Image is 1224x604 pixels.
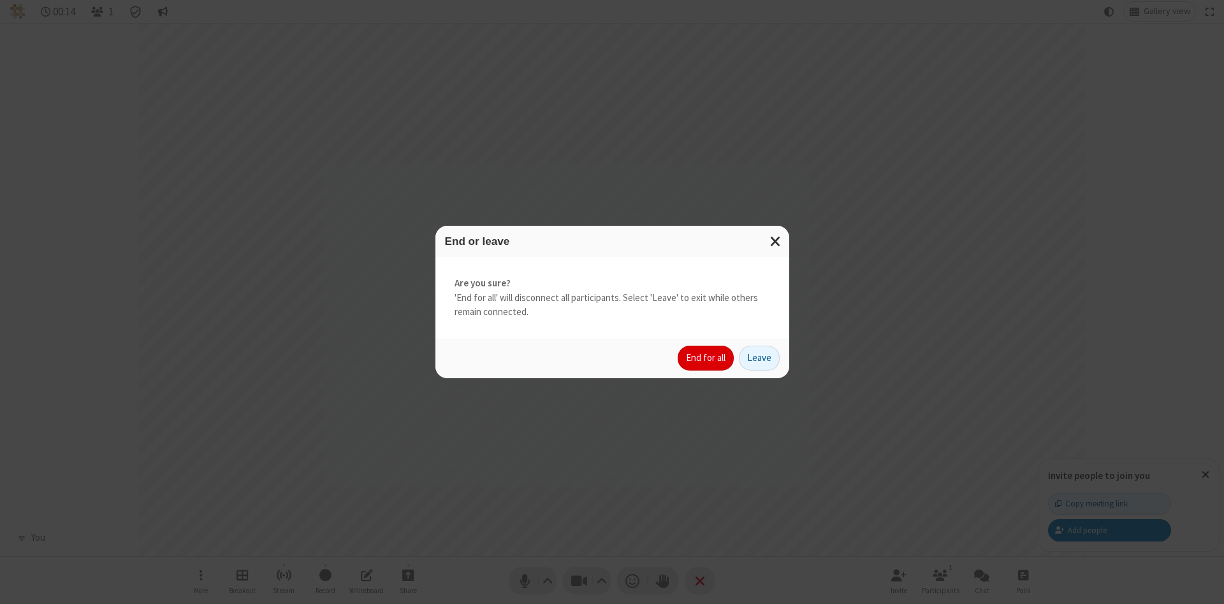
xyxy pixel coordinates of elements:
button: End for all [678,346,734,371]
button: Leave [739,346,780,371]
strong: Are you sure? [455,276,770,291]
button: Close modal [762,226,789,257]
h3: End or leave [445,235,780,247]
div: 'End for all' will disconnect all participants. Select 'Leave' to exit while others remain connec... [435,257,789,339]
